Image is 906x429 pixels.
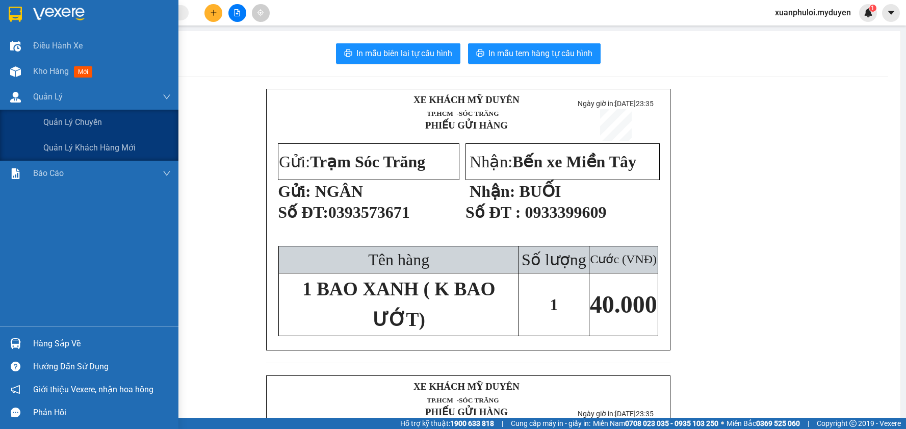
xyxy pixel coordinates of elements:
span: 0393573671 [328,203,410,221]
button: caret-down [882,4,900,22]
span: printer [344,49,352,59]
img: icon-new-feature [864,8,873,17]
span: message [11,408,20,417]
span: 1 [550,295,558,314]
strong: PHIẾU GỬI HÀNG [425,120,508,131]
div: Phản hồi [33,405,171,420]
span: Số lượng [522,250,586,269]
span: TP.HCM -SÓC TRĂNG [427,396,499,404]
span: [DATE] [615,99,654,108]
span: Hỗ trợ kỹ thuật: [400,418,494,429]
span: Quản lý khách hàng mới [43,141,136,154]
span: notification [11,385,20,394]
p: Ngày giờ in: [571,99,661,108]
img: logo-vxr [9,7,22,22]
span: caret-down [887,8,896,17]
span: Kho hàng [33,66,69,76]
strong: Nhận: [470,182,515,200]
span: 1 BAO XANH ( K BAO ƯỚT) [302,279,495,330]
span: Tên hàng [368,250,429,269]
span: Báo cáo [33,167,64,180]
sup: 1 [869,5,876,12]
strong: 0369 525 060 [756,419,800,427]
button: plus [204,4,222,22]
span: NGÂN [315,182,363,200]
span: Giới thiệu Vexere, nhận hoa hồng [33,383,153,396]
span: Bến xe Miền Tây [512,153,636,171]
span: 23:35 [636,99,654,108]
span: mới [74,66,92,78]
strong: Số ĐT : [465,203,521,221]
span: down [163,93,171,101]
img: warehouse-icon [10,338,21,349]
span: [DATE] [615,410,654,418]
span: printer [476,49,484,59]
span: | [502,418,503,429]
img: solution-icon [10,168,21,179]
span: 1 [871,5,874,12]
span: xuanphuloi.myduyen [767,6,859,19]
img: warehouse-icon [10,66,21,77]
button: printerIn mẫu biên lai tự cấu hình [336,43,460,64]
span: TP.HCM -SÓC TRĂNG [427,110,499,117]
span: plus [210,9,217,16]
span: | [808,418,809,429]
span: In mẫu tem hàng tự cấu hình [488,47,592,60]
span: 23:35 [636,410,654,418]
span: 0933399609 [525,203,606,221]
strong: 0708 023 035 - 0935 103 250 [625,419,718,427]
span: down [163,169,171,178]
span: 40.000 [590,291,657,318]
div: Hàng sắp về [33,336,171,351]
span: copyright [849,420,857,427]
strong: PHIẾU GỬI HÀNG [425,407,508,417]
button: printerIn mẫu tem hàng tự cấu hình [468,43,601,64]
span: Quản Lý [33,90,63,103]
span: ⚪️ [721,421,724,425]
span: Gửi: [279,153,425,171]
span: Điều hành xe [33,39,83,52]
span: aim [257,9,264,16]
span: Miền Bắc [727,418,800,429]
span: file-add [234,9,241,16]
span: In mẫu biên lai tự cấu hình [356,47,452,60]
strong: Gửi: [278,182,310,200]
span: question-circle [11,362,20,371]
strong: XE KHÁCH MỸ DUYÊN [413,94,520,105]
img: warehouse-icon [10,41,21,52]
span: Cung cấp máy in - giấy in: [511,418,590,429]
img: warehouse-icon [10,92,21,103]
div: Hướng dẫn sử dụng [33,359,171,374]
span: Quản lý chuyến [43,116,102,129]
span: Nhận: [470,153,636,171]
span: BUỐI [519,182,561,200]
strong: 1900 633 818 [450,419,494,427]
span: Số ĐT: [278,203,328,221]
strong: XE KHÁCH MỸ DUYÊN [413,381,520,392]
button: file-add [228,4,246,22]
span: Miền Nam [593,418,718,429]
span: Trạm Sóc Trăng [310,153,425,171]
button: aim [252,4,270,22]
span: Cước (VNĐ) [590,253,657,266]
p: Ngày giờ in: [571,410,661,418]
